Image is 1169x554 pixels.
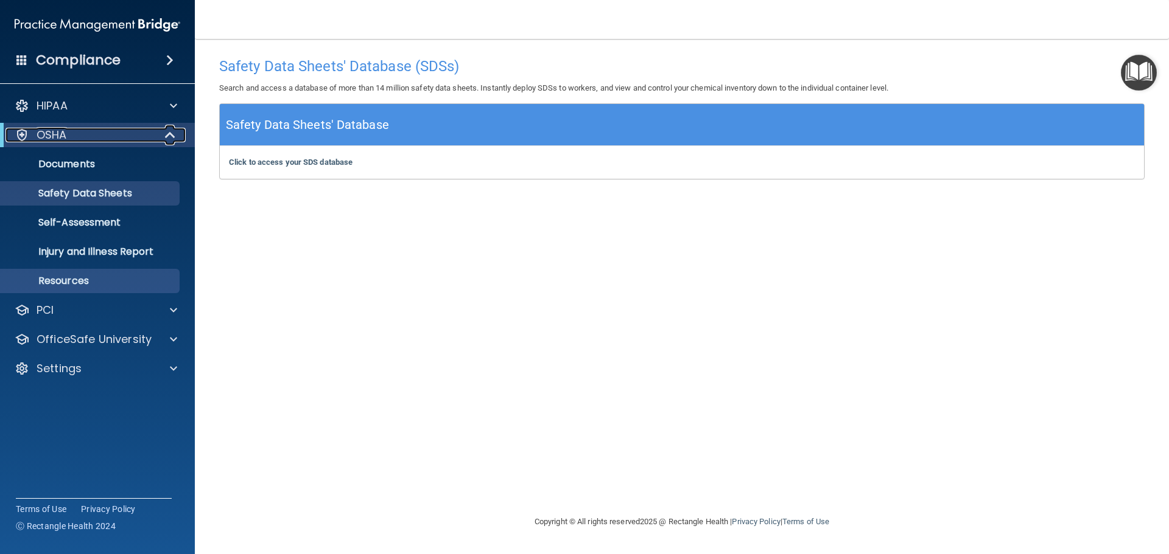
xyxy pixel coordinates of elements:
[219,81,1145,95] p: Search and access a database of more than 14 million safety data sheets. Instantly deploy SDSs to...
[16,503,66,515] a: Terms of Use
[782,517,829,526] a: Terms of Use
[15,13,180,37] img: PMB logo
[15,332,177,347] a: OfficeSafe University
[36,52,121,69] h4: Compliance
[226,114,389,136] h5: Safety Data Sheets' Database
[15,361,177,376] a: Settings
[15,128,177,142] a: OSHA
[460,502,904,541] div: Copyright © All rights reserved 2025 @ Rectangle Health | |
[219,58,1145,74] h4: Safety Data Sheets' Database (SDSs)
[37,99,68,113] p: HIPAA
[8,246,174,258] p: Injury and Illness Report
[37,361,82,376] p: Settings
[81,503,136,515] a: Privacy Policy
[15,99,177,113] a: HIPAA
[37,303,54,317] p: PCI
[8,158,174,170] p: Documents
[8,275,174,287] p: Resources
[8,187,174,199] p: Safety Data Sheets
[8,216,174,229] p: Self-Assessment
[15,303,177,317] a: PCI
[37,128,67,142] p: OSHA
[732,517,780,526] a: Privacy Policy
[16,520,116,532] span: Ⓒ Rectangle Health 2024
[1121,55,1157,91] button: Open Resource Center
[229,158,353,167] a: Click to access your SDS database
[37,332,152,347] p: OfficeSafe University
